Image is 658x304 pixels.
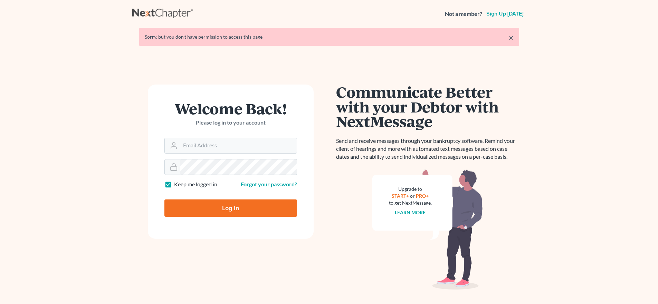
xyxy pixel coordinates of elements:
a: Forgot your password? [241,181,297,187]
p: Please log in to your account [164,119,297,127]
div: to get NextMessage. [389,199,432,206]
div: Sorry, but you don't have permission to access this page [145,33,514,40]
a: × [509,33,514,42]
a: Sign up [DATE]! [485,11,526,17]
span: or [410,193,415,199]
input: Log In [164,199,297,217]
a: PRO+ [416,193,429,199]
p: Send and receive messages through your bankruptcy software. Remind your client of hearings and mo... [336,137,519,161]
input: Email Address [180,138,297,153]
img: nextmessage_bg-59042aed3d76b12b5cd301f8e5b87938c9018125f34e5fa2b7a6b67550977c72.svg [372,169,483,290]
a: Learn more [395,209,426,215]
h1: Communicate Better with your Debtor with NextMessage [336,85,519,129]
label: Keep me logged in [174,180,217,188]
a: START+ [392,193,409,199]
strong: Not a member? [445,10,482,18]
div: Upgrade to [389,186,432,193]
h1: Welcome Back! [164,101,297,116]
